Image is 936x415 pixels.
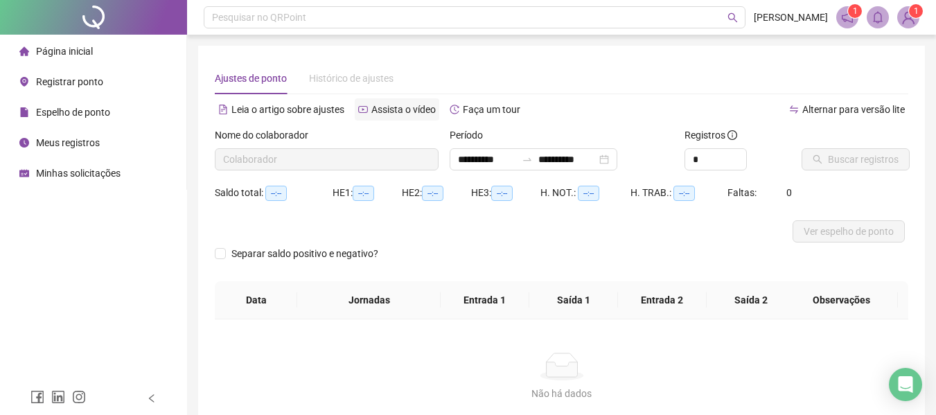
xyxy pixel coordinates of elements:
th: Jornadas [297,281,440,319]
img: 83982 [898,7,919,28]
span: home [19,46,29,56]
span: [PERSON_NAME] [754,10,828,25]
span: Faltas: [727,187,759,198]
span: swap [789,105,799,114]
span: Registros [685,127,737,143]
sup: Atualize o seu contato no menu Meus Dados [909,4,923,18]
th: Entrada 1 [441,281,529,319]
th: Entrada 2 [618,281,707,319]
span: --:-- [673,186,695,201]
span: search [727,12,738,23]
sup: 1 [848,4,862,18]
span: file [19,107,29,117]
span: file-text [218,105,228,114]
span: --:-- [578,186,599,201]
label: Nome do colaborador [215,127,317,143]
span: 1 [853,6,858,16]
span: to [522,154,533,165]
div: HE 2: [402,185,471,201]
span: Histórico de ajustes [309,73,394,84]
span: Alternar para versão lite [802,104,905,115]
span: Registrar ponto [36,76,103,87]
div: HE 1: [333,185,402,201]
span: Observações [796,292,887,308]
span: schedule [19,168,29,178]
div: Não há dados [231,386,892,401]
span: Separar saldo positivo e negativo? [226,246,384,261]
div: Saldo total: [215,185,333,201]
span: clock-circle [19,138,29,148]
span: Assista o vídeo [371,104,436,115]
span: info-circle [727,130,737,140]
span: linkedin [51,390,65,404]
span: notification [841,11,854,24]
span: Ajustes de ponto [215,73,287,84]
div: HE 3: [471,185,540,201]
span: instagram [72,390,86,404]
span: Minhas solicitações [36,168,121,179]
th: Data [215,281,297,319]
div: H. TRAB.: [630,185,727,201]
span: left [147,394,157,403]
th: Saída 2 [707,281,795,319]
label: Período [450,127,492,143]
span: swap-right [522,154,533,165]
span: --:-- [422,186,443,201]
span: bell [872,11,884,24]
th: Saída 1 [529,281,618,319]
button: Buscar registros [802,148,910,170]
span: Faça um tour [463,104,520,115]
th: Observações [785,281,898,319]
div: Open Intercom Messenger [889,368,922,401]
span: 0 [786,187,792,198]
span: 1 [914,6,919,16]
span: --:-- [353,186,374,201]
button: Ver espelho de ponto [793,220,905,242]
span: Página inicial [36,46,93,57]
span: facebook [30,390,44,404]
span: history [450,105,459,114]
span: Leia o artigo sobre ajustes [231,104,344,115]
span: Espelho de ponto [36,107,110,118]
span: environment [19,77,29,87]
div: H. NOT.: [540,185,630,201]
span: youtube [358,105,368,114]
span: --:-- [491,186,513,201]
span: --:-- [265,186,287,201]
span: Meus registros [36,137,100,148]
